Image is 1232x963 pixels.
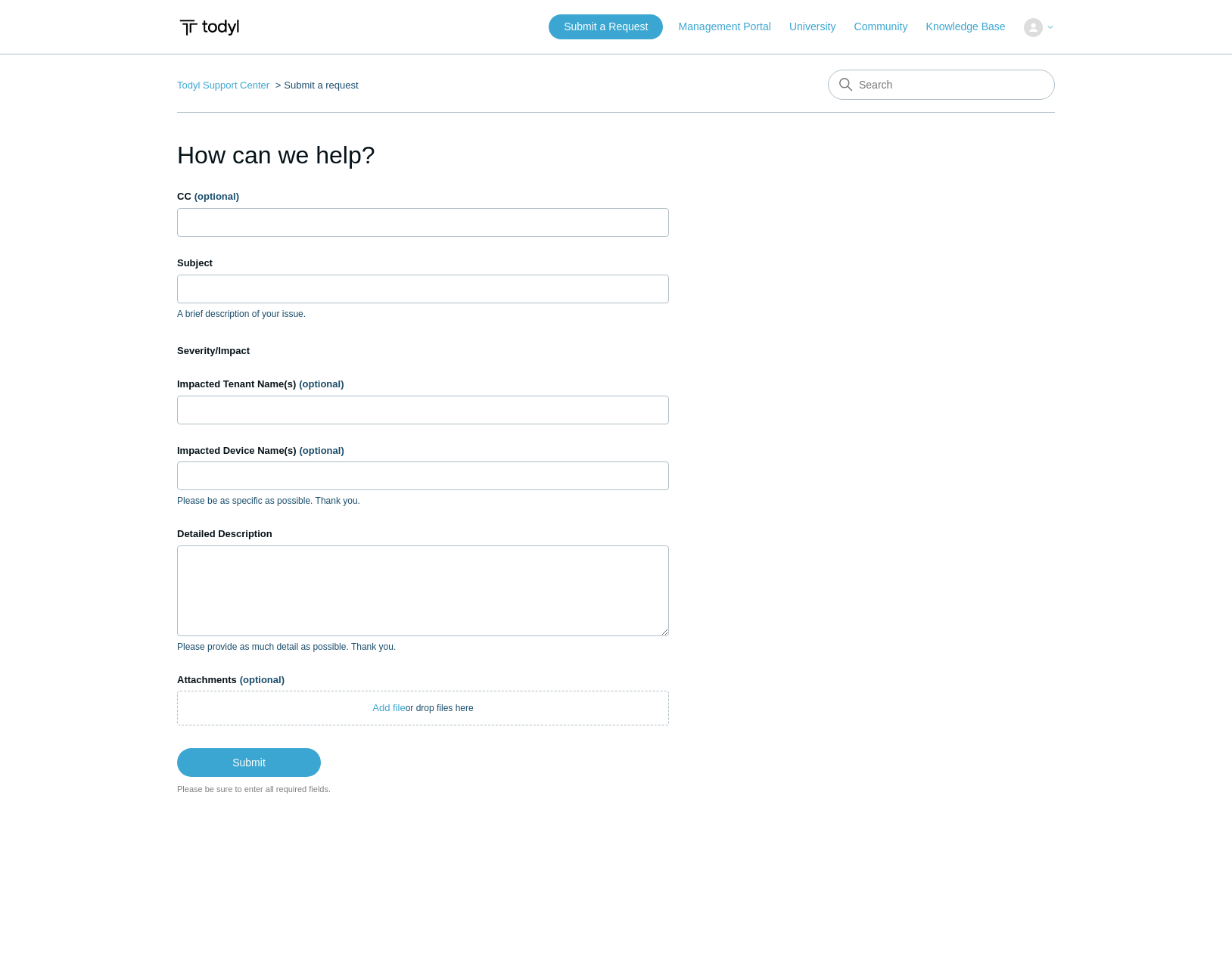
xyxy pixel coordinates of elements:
input: Search [828,70,1055,100]
label: Severity/Impact [177,343,669,359]
h1: How can we help? [177,137,669,173]
div: Please be sure to enter all required fields. [177,783,669,796]
a: Submit a Request [549,14,663,39]
p: Please provide as much detail as possible. Thank you. [177,640,669,654]
label: Detailed Description [177,527,669,542]
a: Management Portal [679,19,786,35]
img: Todyl Support Center Help Center home page [177,14,241,42]
span: (optional) [300,445,344,456]
label: Impacted Tenant Name(s) [177,377,669,392]
span: (optional) [299,378,344,390]
li: Submit a request [272,79,359,91]
p: Please be as specific as possible. Thank you. [177,494,669,508]
a: University [789,19,851,35]
label: Impacted Device Name(s) [177,443,669,458]
input: Submit [177,748,321,777]
a: Todyl Support Center [177,79,269,91]
p: A brief description of your issue. [177,307,669,321]
label: Subject [177,256,669,271]
li: Todyl Support Center [177,79,272,91]
span: (optional) [194,191,239,202]
a: Knowledge Base [926,19,1021,35]
label: CC [177,189,669,204]
label: Attachments [177,673,669,688]
span: (optional) [240,674,285,685]
a: Community [854,19,923,35]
